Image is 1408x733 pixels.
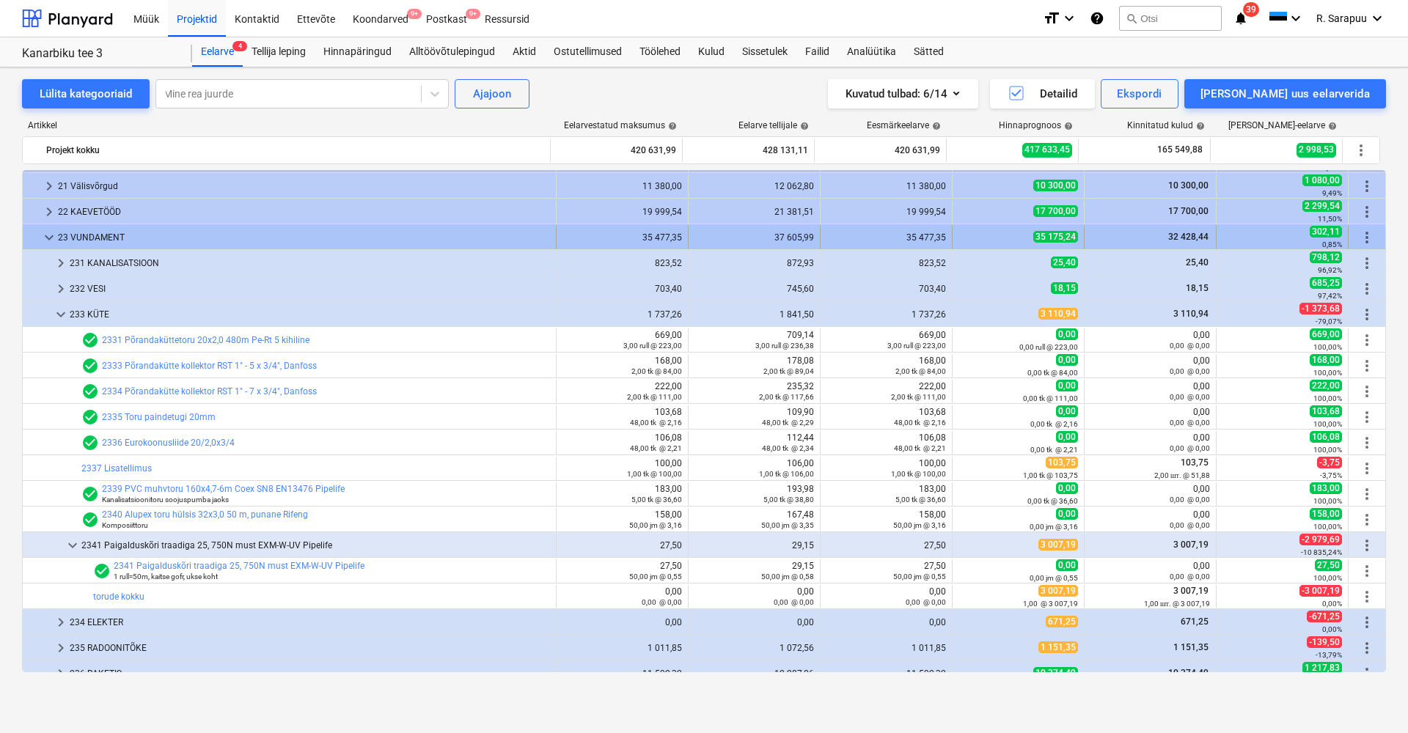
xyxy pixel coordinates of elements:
[1318,215,1342,223] small: 11,50%
[102,521,148,529] small: Komposiittoru
[1358,588,1376,605] span: Rohkem tegevusi
[1090,407,1210,427] div: 0,00
[826,258,946,268] div: 823,52
[1358,485,1376,503] span: Rohkem tegevusi
[630,419,682,427] small: 48,00 tk @ 2,16
[1033,205,1078,217] span: 17 700,00
[1184,283,1210,293] span: 18,15
[826,207,946,217] div: 19 999,54
[762,444,814,452] small: 48,00 tk @ 2,34
[1358,562,1376,580] span: Rohkem tegevusi
[557,139,676,162] div: 420 631,99
[455,79,529,108] button: Ajajoon
[102,412,216,422] a: 2335 Toru paindetugi 20mm
[1310,251,1342,263] span: 798,12
[1038,539,1078,550] span: 3 007,19
[562,586,682,607] div: 0,00
[70,303,550,326] div: 233 KÜTE
[1170,367,1210,375] small: 0,00 @ 0,00
[545,37,631,67] a: Ostutellimused
[1060,10,1078,27] i: keyboard_arrow_down
[22,120,551,130] div: Artikkel
[1090,509,1210,530] div: 0,00
[1358,511,1376,528] span: Rohkem tegevusi
[631,37,689,67] div: Töölehed
[738,120,809,130] div: Eelarve tellijale
[1335,663,1408,733] iframe: Chat Widget
[1154,471,1210,479] small: 2,00 шт. @ 51,88
[1090,381,1210,402] div: 0,00
[893,521,946,529] small: 50,00 jm @ 3,16
[1167,180,1210,191] span: 10 300,00
[1172,586,1210,596] span: 3 007,19
[797,122,809,130] span: help
[629,572,682,581] small: 50,00 jm @ 0,55
[400,37,504,67] a: Alltöövõtulepingud
[1127,120,1205,130] div: Kinnitatud kulud
[642,598,682,606] small: 0,00 @ 0,00
[1310,328,1342,340] span: 669,00
[826,232,946,243] div: 35 477,35
[1313,343,1342,351] small: 100,00%
[1046,457,1078,468] span: 103,75
[562,484,682,504] div: 183,00
[1022,143,1072,157] span: 417 633,45
[891,470,946,478] small: 1,00 tk @ 100,00
[1056,380,1078,391] span: 0,00
[755,342,814,350] small: 3,00 rull @ 236,38
[1302,174,1342,186] span: 1 080,00
[243,37,315,67] a: Tellija leping
[102,335,309,345] a: 2331 Põrandaküttetoru 20x2,0 480m Pe-Rt 5 kihiline
[1019,343,1078,351] small: 0,00 rull @ 223,00
[1030,574,1078,582] small: 0,00 jm @ 0,55
[694,432,814,453] div: 112,44
[562,381,682,402] div: 222,00
[22,79,150,108] button: Lülita kategooriaid
[1008,84,1077,103] div: Detailid
[1310,405,1342,417] span: 103,68
[1322,240,1342,248] small: 0,85%
[689,37,733,67] div: Kulud
[1038,308,1078,320] span: 3 110,94
[694,381,814,402] div: 235,32
[64,537,81,554] span: keyboard_arrow_down
[694,284,814,294] div: 745,60
[694,586,814,607] div: 0,00
[81,511,99,528] span: Eelarvereal on 1 hinnapakkumist
[826,356,946,376] div: 168,00
[826,432,946,453] div: 106,08
[1313,523,1342,531] small: 100,00%
[1358,229,1376,246] span: Rohkem tegevusi
[694,232,814,243] div: 37 605,99
[826,181,946,191] div: 11 380,00
[70,277,550,301] div: 232 VESI
[631,496,682,504] small: 5,00 tk @ 36,60
[504,37,545,67] a: Aktid
[1030,446,1078,454] small: 0,00 tk @ 2,21
[1297,143,1336,157] span: 2 998,53
[1056,431,1078,443] span: 0,00
[22,46,175,62] div: Kanarbiku tee 3
[81,434,99,452] span: Eelarvereal on 1 hinnapakkumist
[1056,354,1078,366] span: 0,00
[1119,6,1222,31] button: Otsi
[93,592,144,602] a: torude kokku
[887,342,946,350] small: 3,00 rull @ 223,00
[52,254,70,272] span: keyboard_arrow_right
[1200,84,1370,103] div: [PERSON_NAME] uus eelarverida
[761,521,814,529] small: 50,00 jm @ 3,35
[1358,434,1376,452] span: Rohkem tegevusi
[93,562,111,580] span: Eelarvereal on 1 hinnapakkumist
[1056,508,1078,520] span: 0,00
[52,614,70,631] span: keyboard_arrow_right
[826,381,946,402] div: 222,00
[630,444,682,452] small: 48,00 tk @ 2,21
[40,177,58,195] span: keyboard_arrow_right
[52,280,70,298] span: keyboard_arrow_right
[562,232,682,243] div: 35 477,35
[1358,254,1376,272] span: Rohkem tegevusi
[562,458,682,479] div: 100,00
[232,41,247,51] span: 4
[733,37,796,67] a: Sissetulek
